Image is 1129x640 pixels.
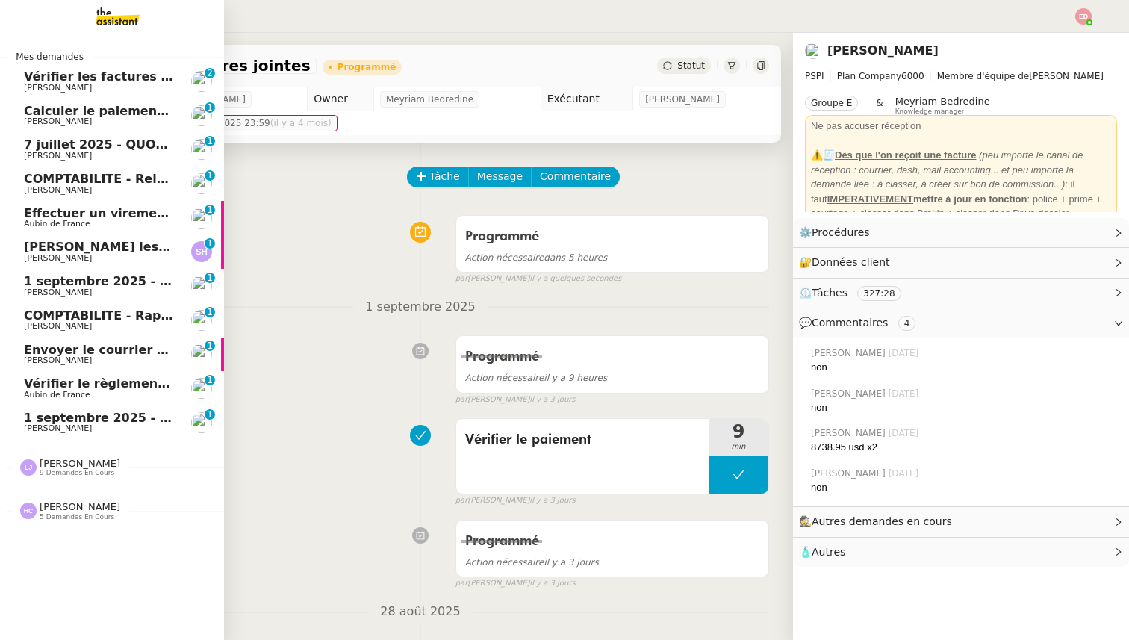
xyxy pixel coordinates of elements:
div: ⚠️🧾 : il faut : police + prime + courtage + classer dans Brokin + classer dans Drive dossier Fact... [811,148,1111,235]
app-user-label: Knowledge manager [895,96,990,115]
span: 28 août 2025 [368,602,472,622]
nz-badge-sup: 1 [205,238,215,249]
span: Autres [812,546,845,558]
p: 1 [207,375,213,388]
p: 1 [207,409,213,423]
span: [PERSON_NAME] [40,501,120,512]
span: [PERSON_NAME] [811,426,889,440]
p: 1 [207,341,213,354]
button: Commentaire [531,167,620,187]
button: Tâche [407,167,469,187]
span: par [455,394,468,406]
span: PSPI [805,71,824,81]
span: [PERSON_NAME] [24,321,92,331]
span: il y a 3 jours [529,577,575,590]
span: 5 demandes en cours [40,513,114,521]
nz-badge-sup: 1 [205,102,215,113]
span: il y a 3 jours [529,394,575,406]
a: [PERSON_NAME] [827,43,939,58]
span: [PERSON_NAME] [805,69,1117,84]
span: Aubin de France [24,219,90,229]
span: Programmé [465,350,539,364]
span: [DATE] [889,347,922,360]
span: [PERSON_NAME] [24,83,92,93]
p: 1 [207,136,213,149]
p: 1 [207,307,213,320]
span: Membre d'équipe de [937,71,1030,81]
nz-badge-sup: 1 [205,205,215,215]
span: jeu. 1 mai 2025 23:59 [171,116,332,131]
span: COMPTABILITÉ - Relance des primes GoldenCare impayées- septembre 2025 [24,172,536,186]
span: Action nécessaire [465,252,544,263]
p: 1 [207,170,213,184]
img: users%2F7K2oJOLpD4dpuCF1ASXv5r22U773%2Favatar%2Finterv002218.jpeg [191,344,212,364]
small: [PERSON_NAME] [455,494,576,507]
span: 🧴 [799,546,845,558]
span: Aubin de France [24,390,90,400]
span: Plan Company [837,71,901,81]
span: [PERSON_NAME] [24,185,92,195]
u: Dès que l'on reçoit une facture [835,149,976,161]
span: Programmé [465,230,539,243]
span: Données client [812,256,890,268]
span: Tâches [812,287,847,299]
p: 1 [207,102,213,116]
span: 6000 [901,71,924,81]
td: Owner [308,87,374,111]
em: (peu importe le canal de réception : courrier, dash, mail accounting... et peu importe la demande... [811,149,1083,190]
p: 1 [207,273,213,286]
nz-badge-sup: 1 [205,170,215,181]
span: Envoyer le courrier recommandé [24,343,244,357]
img: users%2F0zQGGmvZECeMseaPawnreYAQQyS2%2Favatar%2Feddadf8a-b06f-4db9-91c4-adeed775bb0f [191,173,212,194]
nz-badge-sup: 2 [205,68,215,78]
div: non [811,360,1117,375]
strong: mettre à jour en fonction [827,193,1027,205]
span: Commentaire [540,168,611,185]
small: [PERSON_NAME] [455,394,576,406]
span: Action nécessaire [465,557,544,568]
img: users%2Fa6PbEmLwvGXylUqKytRPpDpAx153%2Favatar%2Ffanny.png [191,139,212,160]
span: [PERSON_NAME] [811,347,889,360]
span: 7 juillet 2025 - QUOTIDIEN Gestion boite mail Accounting [24,137,408,152]
img: users%2Fa6PbEmLwvGXylUqKytRPpDpAx153%2Favatar%2Ffanny.png [191,412,212,433]
span: Vérifier le paiement [465,429,700,451]
span: 9 demandes en cours [40,469,114,477]
nz-badge-sup: 1 [205,409,215,420]
img: svg [20,459,37,476]
div: non [811,400,1117,415]
span: [PERSON_NAME] [24,253,92,263]
span: Programmé [465,535,539,548]
span: [PERSON_NAME] les contrats assurés par des assureurs français [24,240,458,254]
img: svg [191,241,212,262]
span: [PERSON_NAME] [24,423,92,433]
span: [PERSON_NAME] [645,92,720,107]
span: 🕵️ [799,515,959,527]
span: [PERSON_NAME] [24,355,92,365]
span: Tâche [429,168,460,185]
span: [DATE] [889,387,922,400]
span: Vérifier le règlement de la facture [24,376,253,391]
img: users%2FNmPW3RcGagVdwlUj0SIRjiM8zA23%2Favatar%2Fb3e8f68e-88d8-429d-a2bd-00fb6f2d12db [191,71,212,92]
span: (il y a 4 mois) [270,118,332,128]
span: il y a 3 jours [529,494,575,507]
span: 1 septembre 2025 - QUOTIDIEN Gestion boite mail Accounting [24,411,442,425]
span: ⚙️ [799,224,877,241]
nz-tag: 327:28 [857,286,901,301]
div: 🧴Autres [793,538,1129,567]
img: users%2FC0n4RBXzEbUC5atUgsP2qpDRH8u1%2Favatar%2F48114808-7f8b-4f9a-89ba-6a29867a11d8 [805,43,821,59]
span: Calculer le paiement de CHF 2,063.41 [24,104,278,118]
div: ⏲️Tâches 327:28 [793,279,1129,308]
img: svg [1075,8,1092,25]
small: [PERSON_NAME] [455,273,622,285]
span: Message [477,168,523,185]
span: 🔐 [799,254,896,271]
span: 9 [709,423,768,441]
small: [PERSON_NAME] [455,577,576,590]
span: par [455,273,468,285]
span: [PERSON_NAME] [24,288,92,297]
div: Ne pas accuser réception [811,119,1111,134]
div: 🕵️Autres demandes en cours [793,507,1129,536]
nz-badge-sup: 1 [205,375,215,385]
span: il y a 9 heures [465,373,608,383]
span: Vérifier les factures non réglées [24,69,240,84]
